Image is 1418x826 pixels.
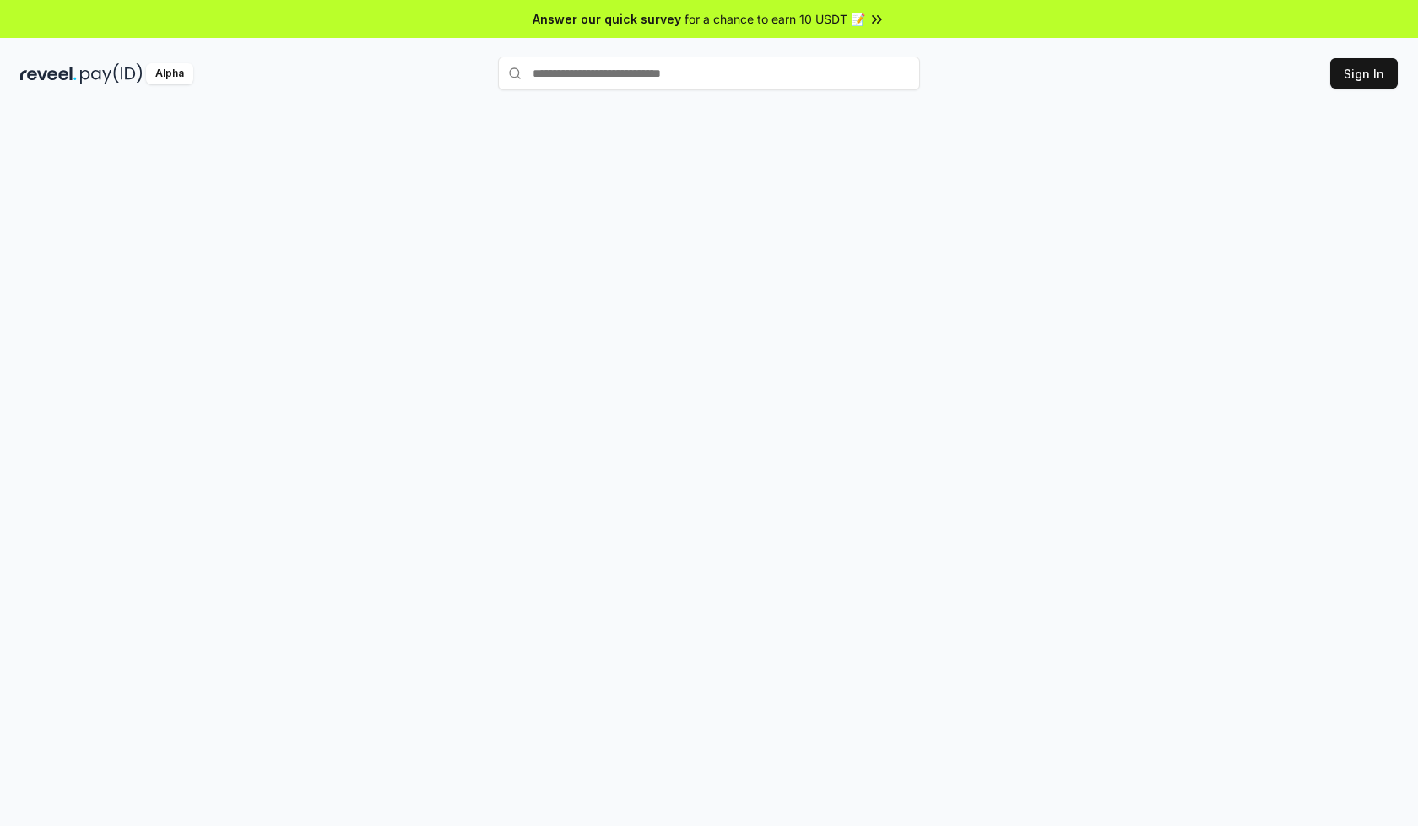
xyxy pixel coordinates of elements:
[533,10,681,28] span: Answer our quick survey
[1330,58,1398,89] button: Sign In
[80,63,143,84] img: pay_id
[685,10,865,28] span: for a chance to earn 10 USDT 📝
[20,63,77,84] img: reveel_dark
[146,63,193,84] div: Alpha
